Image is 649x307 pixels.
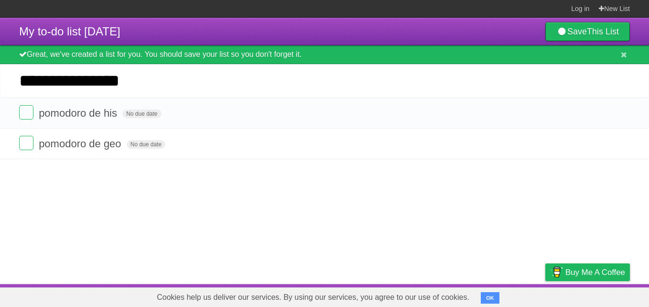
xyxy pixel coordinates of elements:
img: Buy me a coffee [550,264,563,280]
span: Buy me a coffee [565,264,625,281]
span: Cookies help us deliver our services. By using our services, you agree to our use of cookies. [147,288,479,307]
a: Developers [450,286,488,305]
a: About [418,286,438,305]
a: SaveThis List [545,22,630,41]
a: Terms [500,286,521,305]
a: Suggest a feature [570,286,630,305]
label: Done [19,136,33,150]
span: pomodoro de geo [39,138,123,150]
a: Privacy [533,286,558,305]
a: Buy me a coffee [545,263,630,281]
span: No due date [127,140,165,149]
b: This List [587,27,619,36]
span: No due date [122,110,161,118]
span: My to-do list [DATE] [19,25,120,38]
span: pomodoro de his [39,107,119,119]
button: OK [481,292,499,304]
label: Done [19,105,33,120]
